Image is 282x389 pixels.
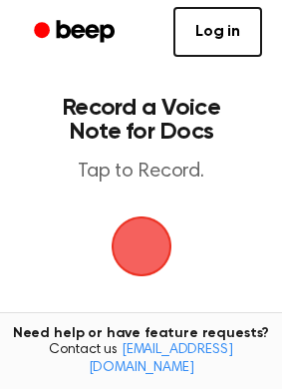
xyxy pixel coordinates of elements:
button: Beep Logo [112,216,171,276]
span: Contact us [12,342,270,377]
a: Log in [173,7,262,57]
h1: Record a Voice Note for Docs [36,96,246,144]
a: [EMAIL_ADDRESS][DOMAIN_NAME] [89,343,233,375]
p: Tap to Record. [36,160,246,185]
a: Beep [20,13,133,52]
